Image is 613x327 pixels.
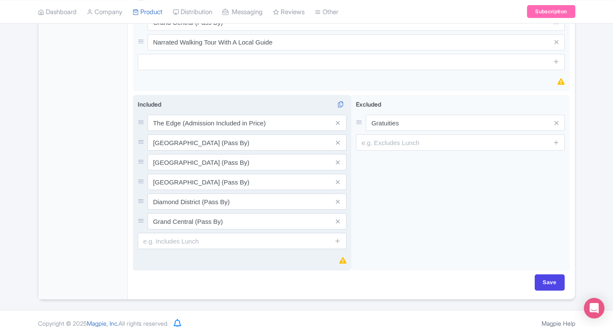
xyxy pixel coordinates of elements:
input: e.g. Includes Lunch [138,233,346,249]
input: Save [535,274,565,291]
span: Magpie, Inc. [87,320,118,327]
input: e.g. Excludes Lunch [356,134,565,151]
div: Open Intercom Messenger [584,298,604,318]
a: Subscription [527,5,575,18]
span: Excluded [356,101,381,108]
a: Magpie Help [542,320,575,327]
span: Included [138,101,161,108]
